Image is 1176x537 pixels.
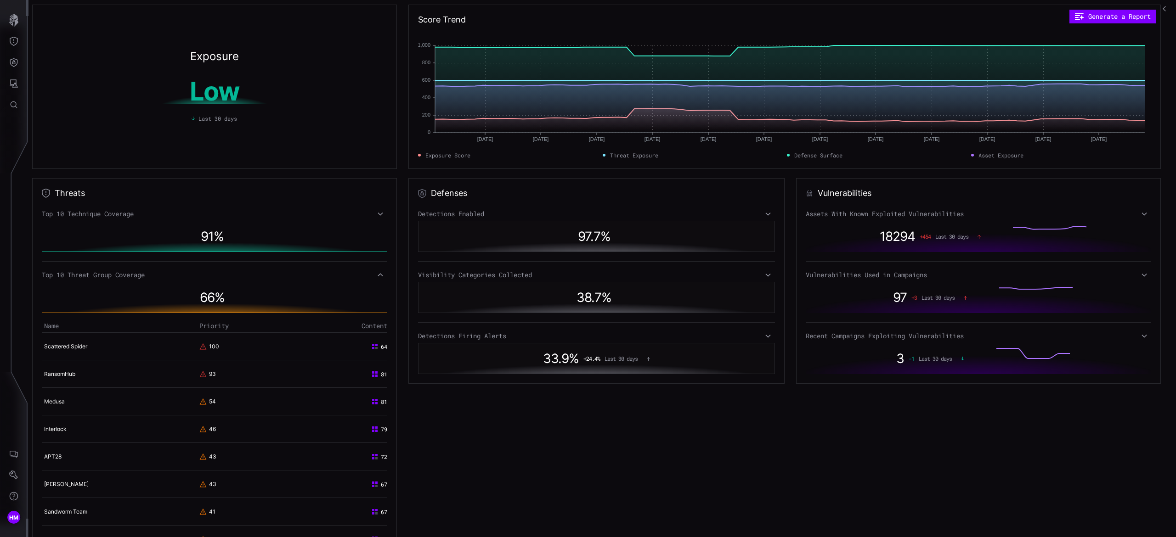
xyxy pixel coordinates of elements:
[422,95,430,100] text: 400
[201,229,224,244] span: 91 %
[209,508,216,516] div: 41
[911,294,917,301] span: + 3
[381,480,387,488] span: 67
[209,425,216,433] div: 46
[818,188,871,199] h2: Vulnerabilities
[422,77,430,83] text: 600
[209,342,216,351] div: 100
[1035,136,1052,142] text: [DATE]
[806,271,1151,279] div: Vulnerabilities Used in Campaigns
[418,271,775,279] div: Visibility Categories Collected
[44,481,89,487] a: [PERSON_NAME]
[868,136,884,142] text: [DATE]
[292,319,387,333] th: Content
[128,78,301,104] h1: Low
[44,453,62,460] a: APT28
[209,397,216,406] div: 54
[1069,10,1156,23] button: Generate a Report
[477,136,493,142] text: [DATE]
[806,210,1151,218] div: Assets With Known Exploited Vulnerabilities
[44,425,67,432] a: Interlock
[645,136,661,142] text: [DATE]
[42,271,387,279] div: Top 10 Threat Group Coverage
[0,507,27,528] button: HM
[42,210,387,218] div: Top 10 Technique Coverage
[543,351,579,366] span: 33.9 %
[979,136,995,142] text: [DATE]
[418,332,775,340] div: Detections Firing Alerts
[896,351,904,366] span: 3
[610,151,658,159] span: Threat Exposure
[44,343,87,350] a: Scattered Spider
[701,136,717,142] text: [DATE]
[418,14,466,25] h2: Score Trend
[583,355,600,362] span: + 24.4 %
[880,229,915,244] span: 18294
[381,370,387,378] span: 81
[919,355,952,362] span: Last 30 days
[533,136,549,142] text: [DATE]
[418,210,775,218] div: Detections Enabled
[431,188,467,199] h2: Defenses
[577,290,611,305] span: 38.7 %
[425,151,470,159] span: Exposure Score
[381,425,387,433] span: 79
[909,355,914,362] span: -1
[978,151,1023,159] span: Asset Exposure
[44,370,75,377] a: RansomHub
[806,332,1151,340] div: Recent Campaigns Exploiting Vulnerabilities
[44,398,65,405] a: Medusa
[381,508,387,516] span: 67
[893,290,907,305] span: 97
[924,136,940,142] text: [DATE]
[920,233,931,240] span: + 454
[422,112,430,117] text: 200
[209,370,216,378] div: 93
[381,342,387,351] span: 64
[44,508,87,515] a: Sandworm Team
[197,319,292,333] th: Priority
[922,294,955,301] span: Last 30 days
[190,51,239,62] h2: Exposure
[55,188,85,199] h2: Threats
[209,480,216,488] div: 43
[9,513,19,522] span: HM
[605,355,638,362] span: Last 30 days
[794,151,842,159] span: Defense Surface
[1091,136,1107,142] text: [DATE]
[198,114,237,123] span: Last 30 days
[578,229,611,244] span: 97.7 %
[935,233,968,240] span: Last 30 days
[381,453,387,461] span: 72
[812,136,828,142] text: [DATE]
[428,129,430,135] text: 0
[422,60,430,65] text: 800
[418,42,431,48] text: 1,000
[589,136,605,142] text: [DATE]
[381,397,387,406] span: 81
[200,290,225,305] span: 66 %
[756,136,772,142] text: [DATE]
[42,319,197,333] th: Name
[209,453,216,461] div: 43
